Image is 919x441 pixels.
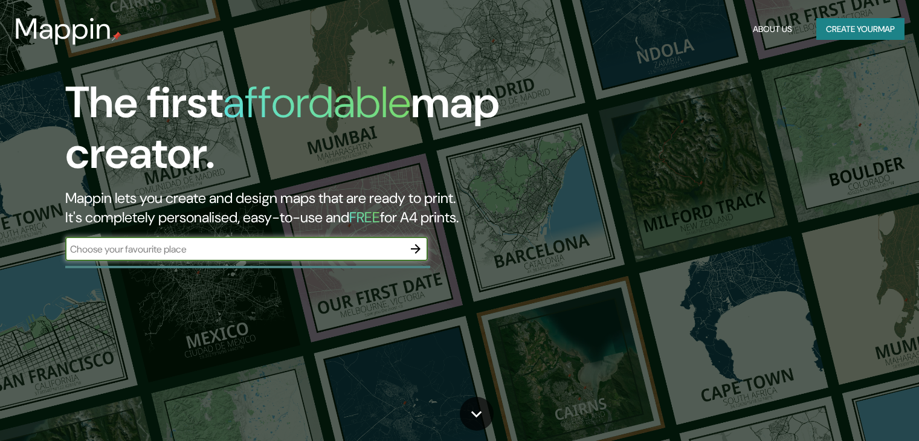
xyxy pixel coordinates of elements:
h1: The first map creator. [65,77,525,188]
h3: Mappin [15,12,112,46]
button: Create yourmap [816,18,904,40]
h5: FREE [349,208,380,227]
input: Choose your favourite place [65,242,404,256]
h2: Mappin lets you create and design maps that are ready to print. It's completely personalised, eas... [65,188,525,227]
button: About Us [748,18,797,40]
img: mappin-pin [112,31,121,41]
iframe: Help widget launcher [811,394,906,428]
h1: affordable [223,74,411,130]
